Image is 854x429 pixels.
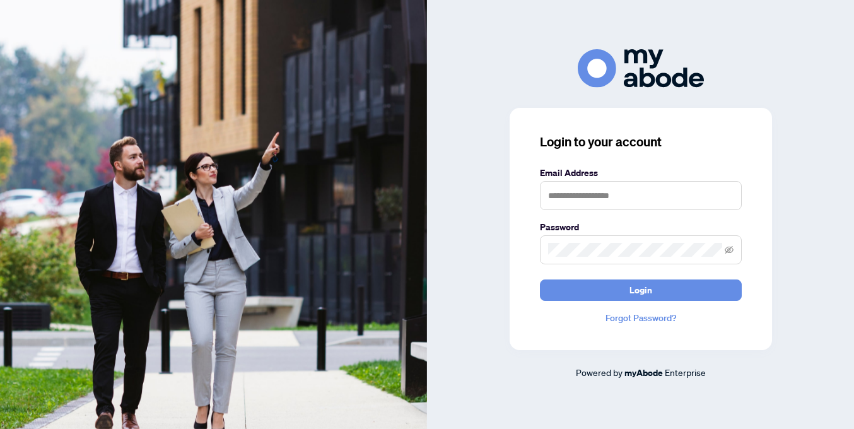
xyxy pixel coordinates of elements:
[629,280,652,300] span: Login
[540,166,742,180] label: Email Address
[665,367,706,378] span: Enterprise
[540,279,742,301] button: Login
[540,311,742,325] a: Forgot Password?
[624,366,663,380] a: myAbode
[540,220,742,234] label: Password
[540,133,742,151] h3: Login to your account
[576,367,623,378] span: Powered by
[725,245,734,254] span: eye-invisible
[578,49,704,88] img: ma-logo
